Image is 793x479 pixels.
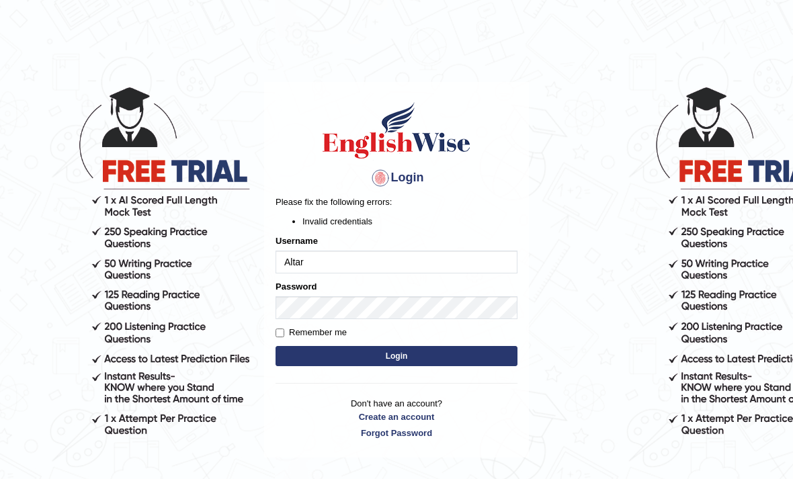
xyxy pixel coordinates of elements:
[320,100,473,161] img: Logo of English Wise sign in for intelligent practice with AI
[276,195,517,208] p: Please fix the following errors:
[276,326,347,339] label: Remember me
[276,234,318,247] label: Username
[276,167,517,189] h4: Login
[276,427,517,439] a: Forgot Password
[276,346,517,366] button: Login
[276,410,517,423] a: Create an account
[276,397,517,439] p: Don't have an account?
[302,215,517,228] li: Invalid credentials
[276,329,284,337] input: Remember me
[276,280,317,293] label: Password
